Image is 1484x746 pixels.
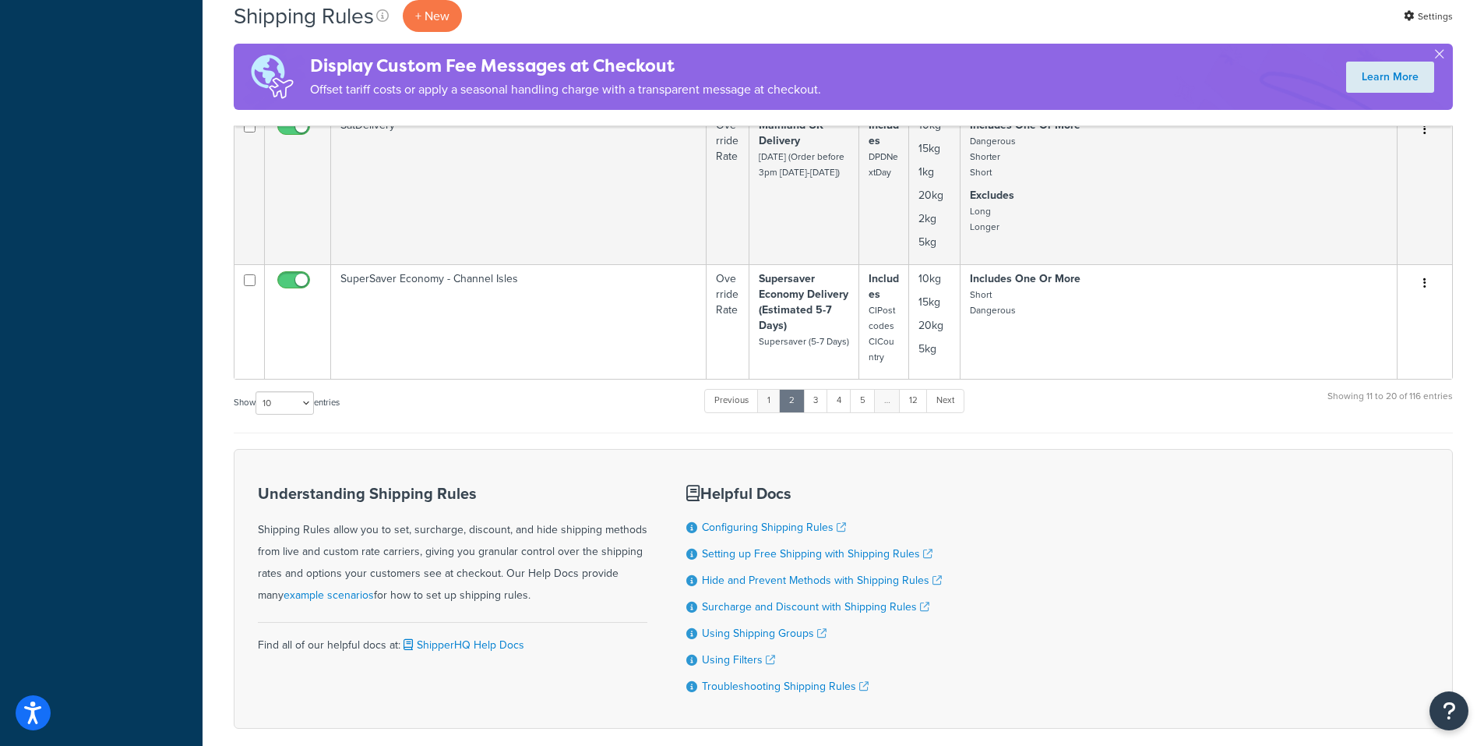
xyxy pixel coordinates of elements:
p: 2kg [918,211,950,227]
td: Override Rate [707,264,749,379]
a: … [874,389,901,412]
a: Setting up Free Shipping with Shipping Rules [702,546,932,562]
a: 5 [850,389,876,412]
small: Long Longer [970,204,999,234]
strong: Includes [869,270,899,302]
small: Supersaver (5-7 Days) [759,334,849,348]
strong: Supersaver Economy Delivery (Estimated 5-7 Days) [759,270,848,334]
strong: Mainland UK Delivery [759,117,823,149]
strong: Includes [869,117,899,149]
a: Using Shipping Groups [702,625,827,642]
p: 5kg [918,341,950,357]
a: Configuring Shipping Rules [702,519,846,536]
p: Offset tariff costs or apply a seasonal handling charge with a transparent message at checkout. [310,79,821,101]
div: Find all of our helpful docs at: [258,622,647,656]
a: Settings [1404,5,1453,27]
p: 15kg [918,295,950,310]
td: SatDelivery [331,111,707,264]
a: Troubleshooting Shipping Rules [702,678,869,695]
div: Shipping Rules allow you to set, surcharge, discount, and hide shipping methods from live and cus... [258,485,647,606]
h3: Helpful Docs [686,485,942,502]
small: CIPostcodes CICountry [869,303,895,364]
p: 5kg [918,235,950,250]
a: 3 [803,389,828,412]
p: 20kg [918,318,950,334]
td: Override Rate [707,111,749,264]
a: Surcharge and Discount with Shipping Rules [702,599,929,615]
p: 1kg [918,164,950,180]
a: 2 [779,389,805,412]
a: 1 [757,389,781,412]
td: 10kg [909,264,961,379]
div: Showing 11 to 20 of 116 entries [1327,387,1453,421]
h1: Shipping Rules [234,1,374,31]
a: ShipperHQ Help Docs [400,637,524,653]
select: Showentries [256,391,314,415]
p: 15kg [918,141,950,157]
a: 12 [899,389,928,412]
h3: Understanding Shipping Rules [258,485,647,502]
img: duties-banner-06bc72dcb5fe05cb3f9472aba00be2ae8eb53ab6f0d8bb03d382ba314ac3c341.png [234,44,310,110]
td: SuperSaver Economy - Channel Isles [331,264,707,379]
small: DPDNextDay [869,150,898,179]
small: Dangerous Shorter Short [970,134,1016,179]
a: Next [926,389,964,412]
td: 10kg [909,111,961,264]
a: Hide and Prevent Methods with Shipping Rules [702,572,942,589]
a: example scenarios [284,587,374,603]
label: Show entries [234,391,340,415]
p: 20kg [918,188,950,203]
h4: Display Custom Fee Messages at Checkout [310,53,821,79]
a: Learn More [1346,62,1434,93]
a: Previous [704,389,759,412]
strong: Excludes [970,187,1014,203]
button: Open Resource Center [1429,691,1468,730]
a: Using Filters [702,652,775,668]
small: Short Dangerous [970,288,1016,317]
small: [DATE] (Order before 3pm [DATE]-[DATE]) [759,150,844,179]
a: 4 [827,389,851,412]
strong: Includes One Or More [970,270,1080,287]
